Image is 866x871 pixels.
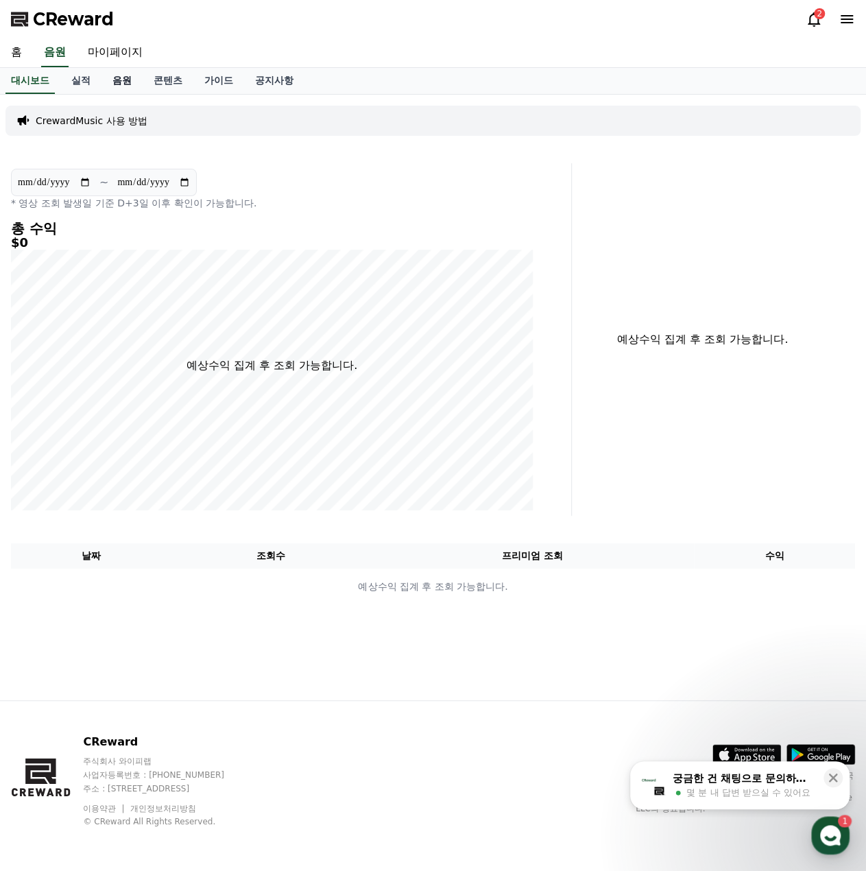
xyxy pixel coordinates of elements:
a: 음원 [41,38,69,67]
p: © CReward All Rights Reserved. [83,816,250,827]
span: 설정 [212,455,228,466]
a: 이용약관 [83,804,126,813]
p: 주소 : [STREET_ADDRESS] [83,783,250,794]
h4: 총 수익 [11,221,533,236]
p: 사업자등록번호 : [PHONE_NUMBER] [83,769,250,780]
p: 주식회사 와이피랩 [83,756,250,767]
a: 가이드 [193,68,244,94]
div: 2 [814,8,825,19]
p: 예상수익 집계 후 조회 가능합니다. [187,357,357,374]
a: 음원 [101,68,143,94]
th: 날짜 [11,543,172,569]
th: 프리미엄 조회 [370,543,695,569]
a: 대시보드 [5,68,55,94]
h5: $0 [11,236,533,250]
a: 설정 [177,435,263,469]
a: 2 [806,11,822,27]
span: CReward [33,8,114,30]
a: 콘텐츠 [143,68,193,94]
a: 마이페이지 [77,38,154,67]
span: 1 [139,434,144,445]
a: CReward [11,8,114,30]
p: 예상수익 집계 후 조회 가능합니다. [12,580,854,594]
p: ~ [99,174,108,191]
a: 1대화 [91,435,177,469]
a: 개인정보처리방침 [130,804,196,813]
p: CReward [83,734,250,750]
a: 공지사항 [244,68,304,94]
a: 실적 [60,68,101,94]
span: 대화 [125,456,142,467]
span: 홈 [43,455,51,466]
a: CrewardMusic 사용 방법 [36,114,147,128]
p: * 영상 조회 발생일 기준 D+3일 이후 확인이 가능합니다. [11,196,533,210]
p: 예상수익 집계 후 조회 가능합니다. [583,331,822,348]
th: 조회수 [172,543,370,569]
a: 홈 [4,435,91,469]
th: 수익 [694,543,855,569]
